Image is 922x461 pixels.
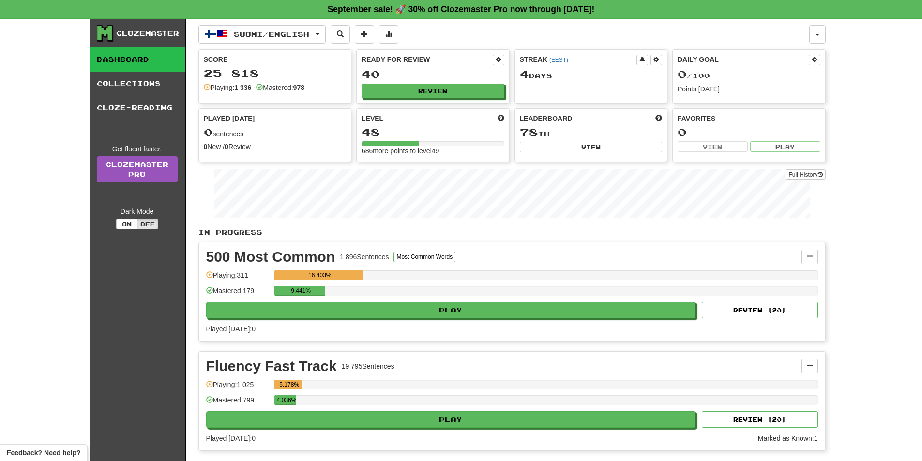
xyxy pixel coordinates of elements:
div: Ready for Review [362,55,493,64]
button: Review (20) [702,411,818,428]
span: Played [DATE]: 0 [206,325,256,333]
button: Add sentence to collection [355,25,374,44]
button: View [520,142,663,152]
div: 500 Most Common [206,250,335,264]
button: On [116,219,137,229]
span: Level [362,114,383,123]
div: th [520,126,663,139]
div: Mastered: [256,83,304,92]
span: This week in points, UTC [655,114,662,123]
div: Daily Goal [678,55,809,65]
div: Playing: 311 [206,270,269,286]
div: Score [204,55,347,64]
div: 0 [678,126,820,138]
div: 16.403% [277,270,363,280]
span: Played [DATE] [204,114,255,123]
button: Review (20) [702,302,818,318]
button: Off [137,219,158,229]
span: Leaderboard [520,114,573,123]
div: Marked as Known: 1 [758,433,818,443]
a: (EEST) [549,57,568,63]
button: Play [206,411,696,428]
div: sentences [204,126,347,139]
div: Mastered: 179 [206,286,269,302]
p: In Progress [198,227,826,237]
span: Suomi / English [234,30,309,38]
span: 4 [520,67,529,81]
div: Playing: [204,83,252,92]
div: 19 795 Sentences [342,361,394,371]
div: 1 896 Sentences [340,252,389,262]
div: Fluency Fast Track [206,359,337,373]
strong: 0 [225,143,228,150]
div: Points [DATE] [678,84,820,94]
button: Play [750,141,820,152]
strong: 978 [293,84,304,91]
span: / 100 [678,72,710,80]
strong: 1 336 [234,84,251,91]
button: Most Common Words [393,252,455,262]
strong: 0 [204,143,208,150]
div: 5.178% [277,380,302,389]
div: 4.036% [277,395,296,405]
div: New / Review [204,142,347,151]
button: Full History [786,169,825,180]
button: Play [206,302,696,318]
div: 48 [362,126,504,138]
div: Favorites [678,114,820,123]
button: Search sentences [331,25,350,44]
div: Clozemaster [116,29,179,38]
div: Playing: 1 025 [206,380,269,396]
span: 78 [520,125,538,139]
span: 0 [678,67,687,81]
div: 686 more points to level 49 [362,146,504,156]
div: 25 818 [204,67,347,79]
div: Streak [520,55,637,64]
span: 0 [204,125,213,139]
div: Dark Mode [97,207,178,216]
a: Collections [90,72,185,96]
div: 9.441% [277,286,325,296]
button: View [678,141,748,152]
button: More stats [379,25,398,44]
span: Open feedback widget [7,448,80,458]
div: Get fluent faster. [97,144,178,154]
a: Dashboard [90,47,185,72]
span: Score more points to level up [498,114,504,123]
div: Day s [520,68,663,81]
span: Played [DATE]: 0 [206,434,256,442]
a: Cloze-Reading [90,96,185,120]
div: Mastered: 799 [206,395,269,411]
strong: September sale! 🚀 30% off Clozemaster Pro now through [DATE]! [328,4,595,14]
div: 40 [362,68,504,80]
button: Review [362,84,504,98]
button: Suomi/English [198,25,326,44]
a: ClozemasterPro [97,156,178,182]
